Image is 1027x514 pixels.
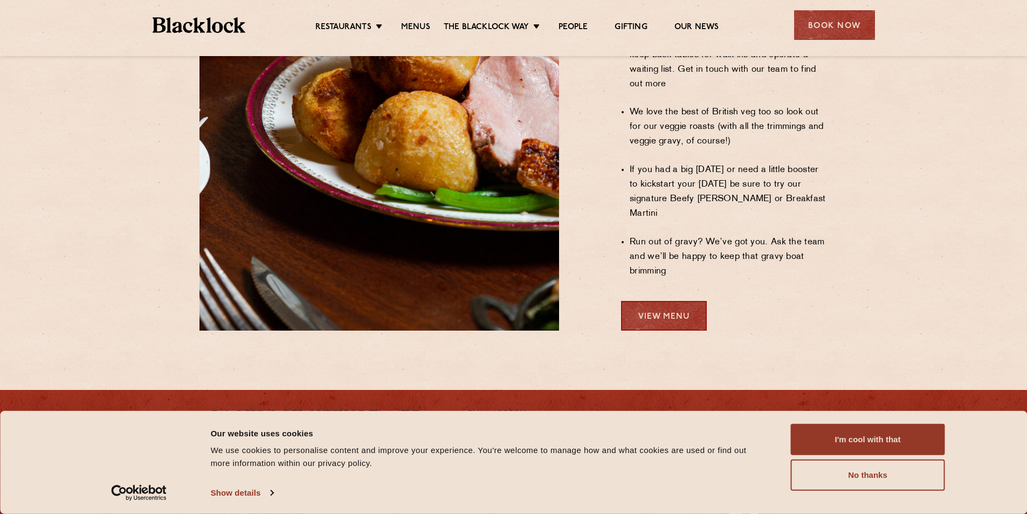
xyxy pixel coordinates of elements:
[211,485,273,501] a: Show details
[674,22,719,34] a: Our News
[468,408,527,421] label: Email Address
[559,22,588,34] a: People
[791,460,945,491] button: No thanks
[621,301,707,331] a: View Menu
[199,406,452,425] h2: Blacklock Newsletter
[630,235,828,279] li: Run out of gravy? We’ve got you. Ask the team and we’ll be happy to keep that gravy boat brimming
[791,424,945,455] button: I'm cool with that
[444,22,529,34] a: The Blacklock Way
[153,17,246,33] img: BL_Textured_Logo-footer-cropped.svg
[615,22,647,34] a: Gifting
[630,163,828,221] li: If you had a big [DATE] or need a little booster to kickstart your [DATE] be sure to try our sign...
[630,33,828,92] li: We get quite booked up in advance but we do keep back tables for walk-ins and operate a waiting l...
[401,22,430,34] a: Menus
[315,22,371,34] a: Restaurants
[211,427,767,440] div: Our website uses cookies
[794,10,875,40] div: Book Now
[92,485,186,501] a: Usercentrics Cookiebot - opens in a new window
[630,105,828,149] li: We love the best of British veg too so look out for our veggie roasts (with all the trimmings and...
[211,444,767,470] div: We use cookies to personalise content and improve your experience. You're welcome to manage how a...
